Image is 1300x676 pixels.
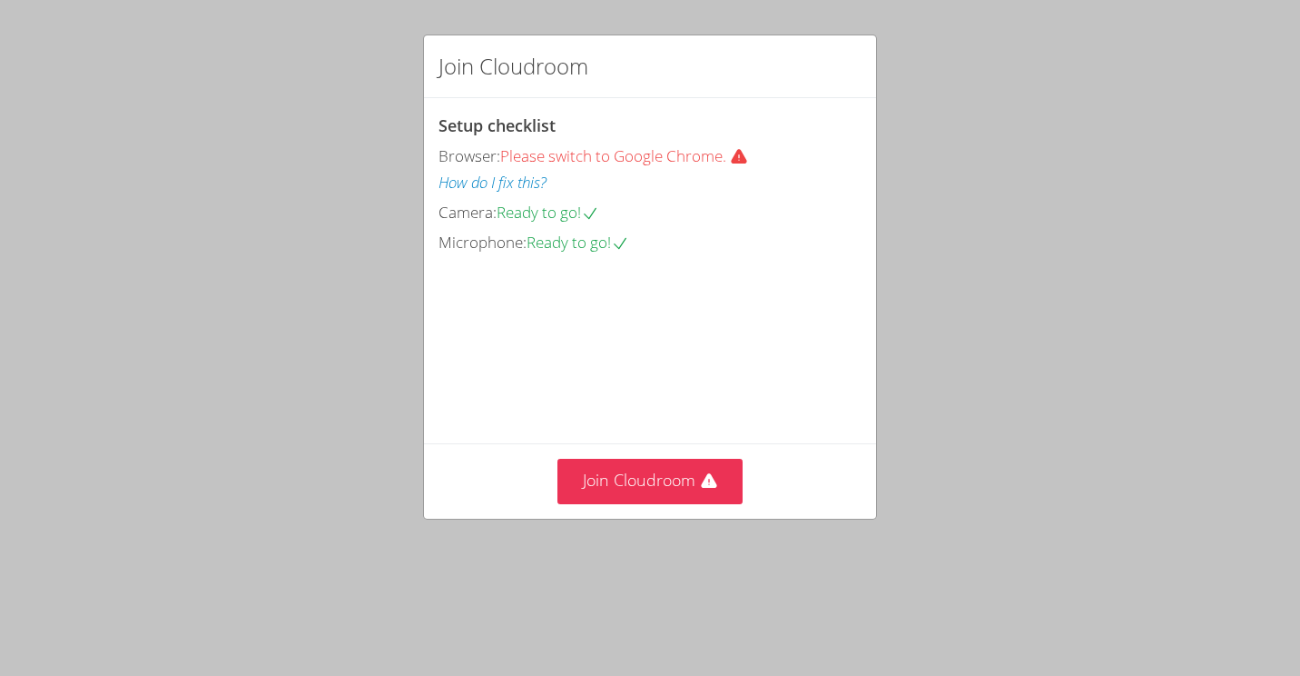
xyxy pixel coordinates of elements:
span: Please switch to Google Chrome. [500,145,763,166]
span: Browser: [438,145,500,166]
span: Setup checklist [438,114,556,136]
h2: Join Cloudroom [438,50,588,83]
button: How do I fix this? [438,170,547,196]
span: Camera: [438,202,497,223]
span: Microphone: [438,232,527,253]
button: Join Cloudroom [557,459,744,503]
span: Ready to go! [527,232,629,253]
span: Ready to go! [497,202,599,223]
